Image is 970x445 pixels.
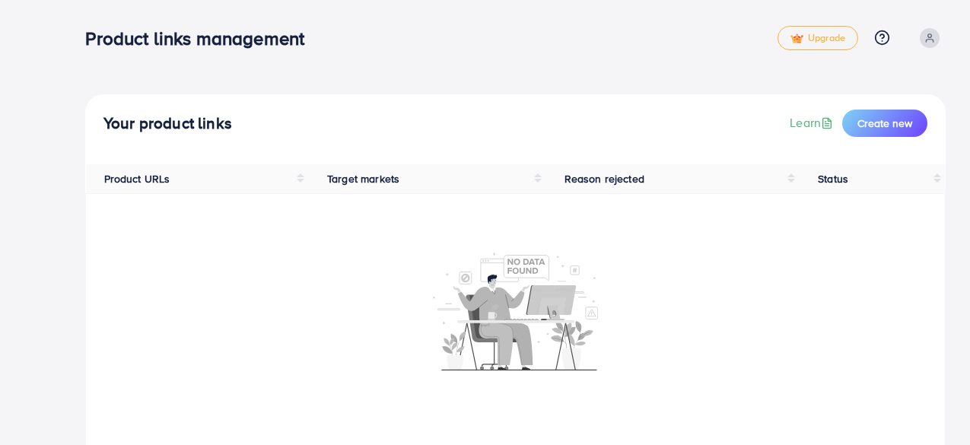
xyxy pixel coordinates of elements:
[818,171,848,186] span: Status
[857,116,912,131] span: Create new
[103,114,232,133] h4: Your product links
[433,251,599,370] img: No account
[790,33,845,44] span: Upgrade
[85,27,316,49] h3: Product links management
[778,26,858,50] a: tickUpgrade
[565,171,644,186] span: Reason rejected
[842,110,927,137] button: Create new
[790,114,836,132] a: Learn
[104,171,170,186] span: Product URLs
[790,33,803,44] img: tick
[327,171,399,186] span: Target markets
